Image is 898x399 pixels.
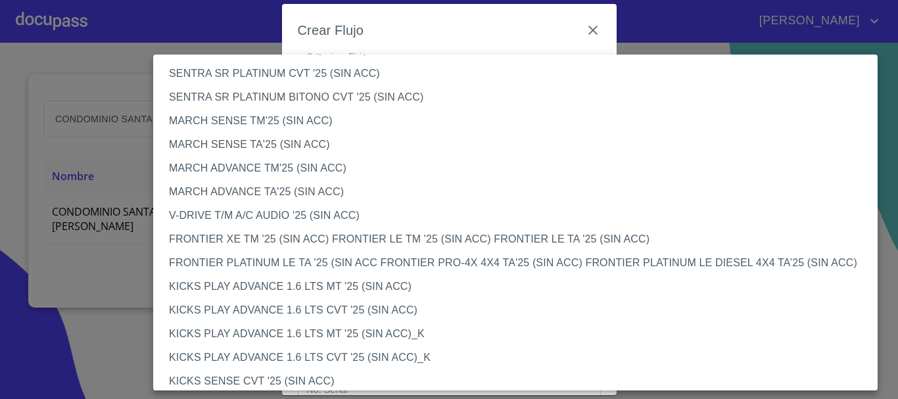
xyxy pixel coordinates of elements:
li: FRONTIER XE TM '25 (SIN ACC) FRONTIER LE TM '25 (SIN ACC) FRONTIER LE TA '25 (SIN ACC) [153,227,887,251]
li: MARCH ADVANCE TM'25 (SIN ACC) [153,156,887,180]
li: KICKS PLAY ADVANCE 1.6 LTS CVT '25 (SIN ACC)_K [153,346,887,369]
li: KICKS SENSE CVT '25 (SIN ACC) [153,369,887,393]
li: MARCH SENSE TA'25 (SIN ACC) [153,133,887,156]
li: KICKS PLAY ADVANCE 1.6 LTS MT '25 (SIN ACC)_K [153,322,887,346]
li: MARCH SENSE TM'25 (SIN ACC) [153,109,887,133]
li: MARCH ADVANCE TA'25 (SIN ACC) [153,180,887,204]
li: SENTRA SR PLATINUM BITONO CVT '25 (SIN ACC) [153,85,887,109]
li: SENTRA SR PLATINUM CVT '25 (SIN ACC) [153,62,887,85]
li: KICKS PLAY ADVANCE 1.6 LTS MT '25 (SIN ACC) [153,275,887,298]
li: FRONTIER PLATINUM LE TA '25 (SIN ACC FRONTIER PRO-4X 4X4 TA'25 (SIN ACC) FRONTIER PLATINUM LE DIE... [153,251,887,275]
li: KICKS PLAY ADVANCE 1.6 LTS CVT '25 (SIN ACC) [153,298,887,322]
li: V-DRIVE T/M A/C AUDIO '25 (SIN ACC) [153,204,887,227]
